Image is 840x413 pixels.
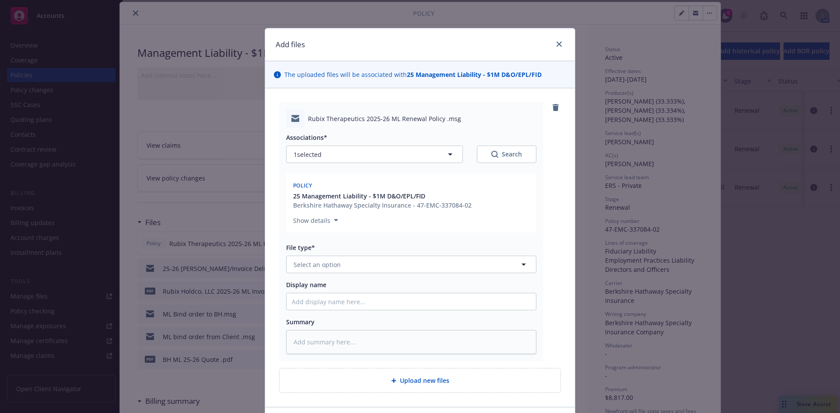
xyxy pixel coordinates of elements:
[286,256,536,273] button: Select an option
[287,293,536,310] input: Add display name here...
[286,318,315,326] span: Summary
[286,243,315,252] span: File type*
[400,376,449,385] span: Upload new files
[279,368,561,393] div: Upload new files
[286,281,326,289] span: Display name
[294,260,341,269] span: Select an option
